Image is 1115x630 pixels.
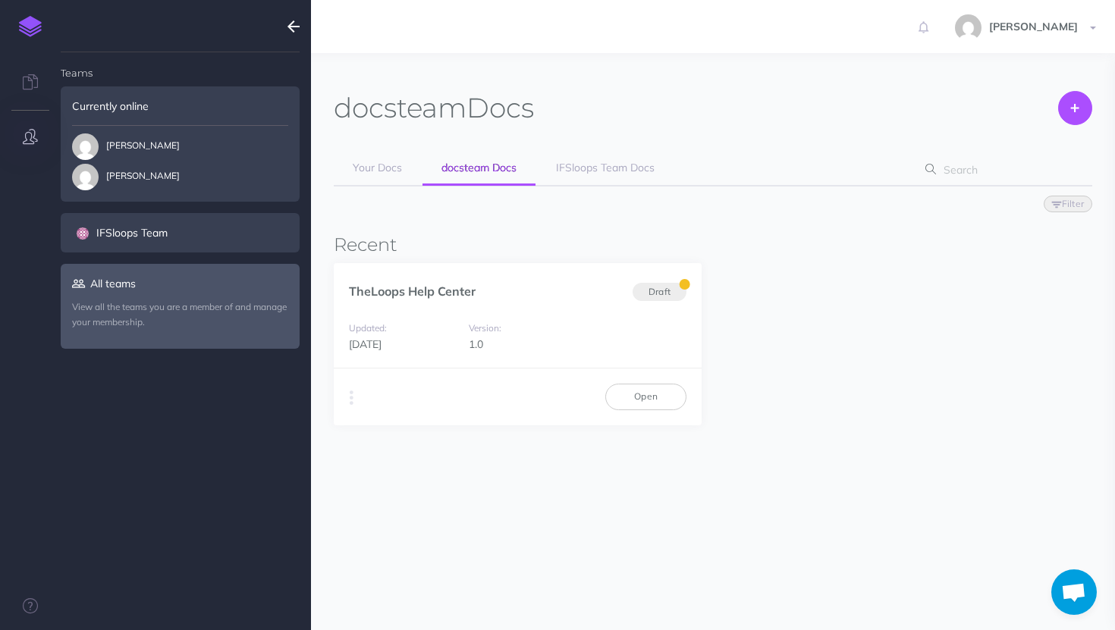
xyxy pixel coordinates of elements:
[19,16,42,37] img: logo-mark.svg
[349,322,387,334] small: Updated:
[939,156,1069,183] input: Search
[469,322,501,334] small: Version:
[61,86,300,126] div: Currently online
[72,164,180,190] span: [PERSON_NAME]
[72,299,288,328] p: View all the teams you are a member of and manage your membership.
[556,161,655,174] span: IFSloops Team Docs
[72,133,180,160] span: [PERSON_NAME]
[955,14,982,41] img: 58e60416af45c89b35c9d831f570759b.jpg
[982,20,1085,33] span: [PERSON_NAME]
[61,264,300,348] a: All teamsView all the teams you are a member of and manage your membership.
[350,387,353,409] i: More actions
[441,161,517,174] span: docsteam Docs
[537,152,674,185] a: IFSloops Team Docs
[61,52,300,78] h4: Teams
[334,152,421,185] a: Your Docs
[353,161,402,174] span: Your Docs
[334,91,466,124] span: docsteam
[349,337,382,351] span: [DATE]
[77,227,89,240] img: 4a5076058ccb72ae69ce5207fe660d49.jpg
[349,284,476,299] a: TheLoops Help Center
[1051,569,1097,615] div: Open chat
[422,152,536,186] a: docsteam Docs
[605,384,686,409] a: Open
[469,337,483,351] span: 1.0
[61,213,300,252] a: IFSloops Team
[72,164,99,190] img: 21e142feef428a111d1e80b1ac78ce4f.jpg
[1044,196,1092,212] button: Filter
[334,235,1092,255] h3: Recent
[72,133,99,160] img: 58e60416af45c89b35c9d831f570759b.jpg
[334,91,534,125] h1: Docs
